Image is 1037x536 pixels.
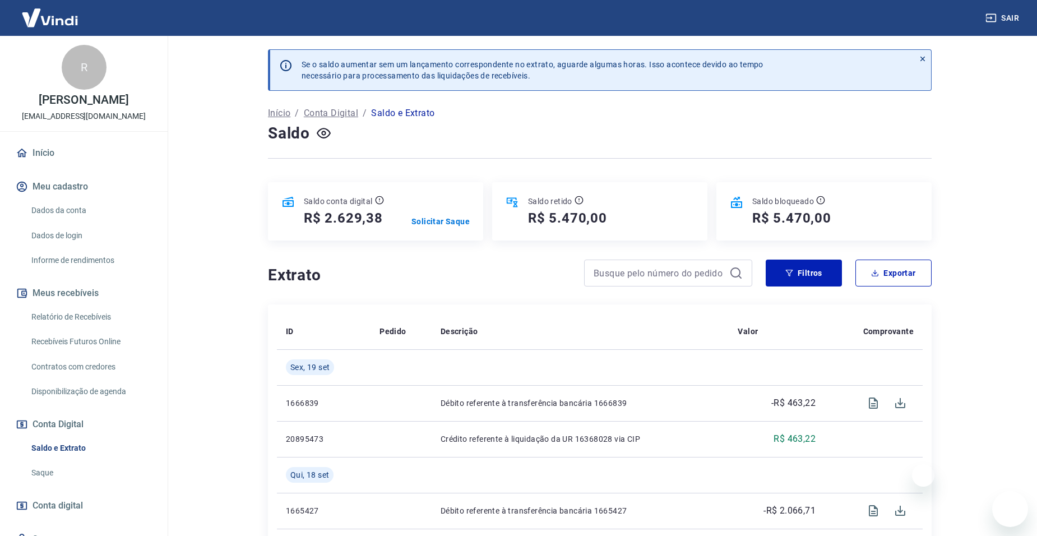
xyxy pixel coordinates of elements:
a: Contratos com credores [27,355,154,378]
a: Saldo e Extrato [27,437,154,460]
iframe: Botão para abrir a janela de mensagens [992,491,1028,527]
p: [EMAIL_ADDRESS][DOMAIN_NAME] [22,110,146,122]
button: Meu cadastro [13,174,154,199]
span: Download [887,390,914,417]
p: [PERSON_NAME] [39,94,128,106]
p: / [295,107,299,120]
h5: R$ 5.470,00 [752,209,831,227]
p: Valor [738,326,758,337]
span: Qui, 18 set [290,469,329,480]
h4: Saldo [268,122,310,145]
a: Disponibilização de agenda [27,380,154,403]
p: Se o saldo aumentar sem um lançamento correspondente no extrato, aguarde algumas horas. Isso acon... [302,59,763,81]
input: Busque pelo número do pedido [594,265,725,281]
p: Comprovante [863,326,914,337]
p: 1665427 [286,505,362,516]
button: Filtros [766,260,842,287]
img: Vindi [13,1,86,35]
h5: R$ 2.629,38 [304,209,383,227]
p: Saldo bloqueado [752,196,814,207]
a: Saque [27,461,154,484]
a: Recebíveis Futuros Online [27,330,154,353]
a: Solicitar Saque [411,216,470,227]
p: -R$ 463,22 [771,396,816,410]
p: 1666839 [286,398,362,409]
a: Relatório de Recebíveis [27,306,154,329]
p: ID [286,326,294,337]
a: Início [13,141,154,165]
span: Visualizar [860,497,887,524]
p: R$ 463,22 [774,432,816,446]
iframe: Fechar mensagem [912,464,934,487]
span: Sex, 19 set [290,362,330,373]
p: 20895473 [286,433,362,445]
a: Conta digital [13,493,154,518]
p: Pedido [379,326,406,337]
p: Descrição [441,326,478,337]
p: -R$ 2.066,71 [763,504,816,517]
a: Dados de login [27,224,154,247]
a: Início [268,107,290,120]
a: Dados da conta [27,199,154,222]
p: Saldo e Extrato [371,107,434,120]
span: Conta digital [33,498,83,514]
button: Exportar [855,260,932,287]
span: Download [887,497,914,524]
div: R [62,45,107,90]
a: Conta Digital [304,107,358,120]
p: Débito referente à transferência bancária 1665427 [441,505,720,516]
p: Saldo conta digital [304,196,373,207]
span: Visualizar [860,390,887,417]
button: Sair [983,8,1024,29]
button: Conta Digital [13,412,154,437]
a: Informe de rendimentos [27,249,154,272]
p: / [363,107,367,120]
h5: R$ 5.470,00 [528,209,607,227]
p: Saldo retido [528,196,572,207]
h4: Extrato [268,264,571,287]
p: Débito referente à transferência bancária 1666839 [441,398,720,409]
p: Crédito referente à liquidação da UR 16368028 via CIP [441,433,720,445]
button: Meus recebíveis [13,281,154,306]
